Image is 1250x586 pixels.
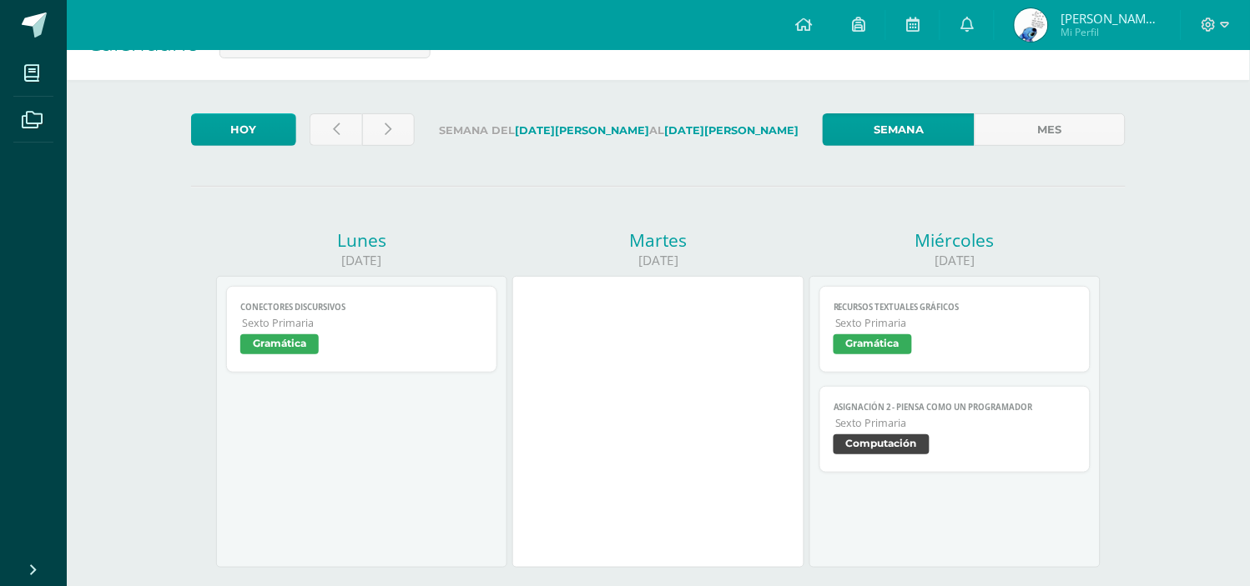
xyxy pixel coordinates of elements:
div: Martes [512,228,804,252]
div: Miércoles [809,228,1101,252]
span: Mi Perfil [1061,25,1161,39]
a: Conectores discursivosSexto PrimariaGramática [226,286,497,373]
span: Sexto Primaria [835,316,1076,330]
span: Gramática [240,334,319,354]
a: Asignación 2 - Piensa como un programadorSexto PrimariaComputación [819,386,1091,473]
strong: [DATE][PERSON_NAME] [515,124,649,137]
span: Computación [834,434,930,454]
div: [DATE] [809,252,1101,269]
span: Sexto Primaria [835,416,1076,430]
a: Recursos textuales gráficosSexto PrimariaGramática [819,286,1091,373]
span: Sexto Primaria [242,316,483,330]
span: Gramática [834,334,912,354]
div: [DATE] [216,252,507,269]
a: Semana [823,113,974,146]
strong: [DATE][PERSON_NAME] [664,124,799,137]
div: Lunes [216,228,507,252]
img: 2f3557b5a2cbc9257661ae254945c66b.png [1015,8,1048,42]
span: Asignación 2 - Piensa como un programador [834,402,1076,413]
a: Mes [975,113,1126,146]
span: [PERSON_NAME][US_STATE] [1061,10,1161,27]
label: Semana del al [428,113,809,148]
span: Conectores discursivos [240,302,483,313]
a: Hoy [191,113,296,146]
span: Recursos textuales gráficos [834,302,1076,313]
div: [DATE] [512,252,804,269]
